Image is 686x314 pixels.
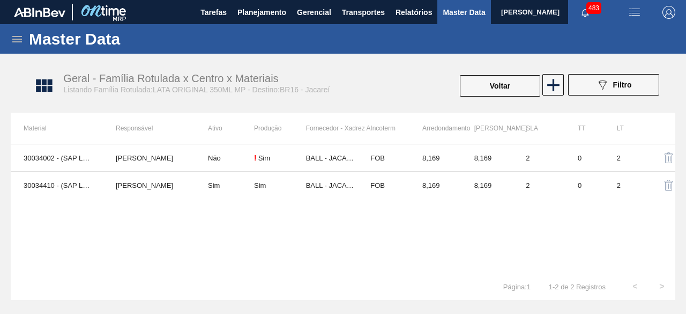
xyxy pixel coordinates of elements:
[513,144,565,172] td: 2
[297,6,331,19] span: Gerencial
[254,181,266,189] div: Sim
[460,75,540,97] button: Voltar
[357,113,409,144] th: Incoterm
[254,113,306,144] th: Produção
[656,145,662,171] div: Excluir Material
[254,154,306,162] div: Material sem Data de Descontinuação
[14,8,65,17] img: TNhmsLtSVTkK8tSr43FrP2fwEKptu5GPRR3wAAAABJRU5ErkJggg==
[396,6,432,19] span: Relatórios
[622,273,648,300] button: <
[342,6,385,19] span: Transportes
[513,172,565,199] td: 2
[237,6,286,19] span: Planejamento
[103,172,195,199] td: IGOR FERREIRA MOURA
[306,144,358,172] td: BALL - JACAREÍ (SP)
[656,172,662,198] div: Excluir Material
[662,6,675,19] img: Logout
[306,172,358,199] td: BALL - JACAREÍ (SP)
[604,144,643,172] td: 2
[461,113,513,144] th: [PERSON_NAME]
[563,74,665,98] div: Filtrar Família Rotulada x Centro x Material
[662,151,675,164] img: delete-icon
[604,113,643,144] th: LT
[409,172,461,199] td: 8.169
[568,5,602,20] button: Notificações
[565,113,604,144] th: TT
[103,144,195,172] td: Yasmim Ferreira da Silva
[200,6,227,19] span: Tarefas
[443,6,485,19] span: Master Data
[254,154,257,162] div: !
[656,145,682,171] button: delete-icon
[195,113,254,144] th: Ativo
[29,33,219,45] h1: Master Data
[541,74,563,98] div: Nova Família Rotulada x Centro x Material
[11,113,103,144] th: Material
[459,74,541,98] div: Voltar Para Família Rotulada x Centro
[409,113,461,144] th: Arredondamento
[461,172,513,199] td: 8.169
[258,154,270,162] div: Sim
[503,283,531,291] span: Página : 1
[613,81,632,89] span: Filtro
[628,6,641,19] img: userActions
[662,179,675,192] img: delete-icon
[565,172,604,199] td: 0
[568,74,659,96] button: Filtro
[306,113,358,144] th: Fornecedor - Xadrez A
[648,273,675,300] button: >
[63,72,278,84] span: Geral - Família Rotulada x Centro x Materiais
[565,144,604,172] td: 0
[586,2,601,14] span: 483
[103,113,195,144] th: Responsável
[63,85,330,94] span: Listando Família Rotulada:LATA ORIGINAL 350ML MP - Destino:BR16 - Jacareí
[254,181,306,189] div: Material sem Data de Descontinuação
[513,113,565,144] th: SLA
[409,144,461,172] td: 8.169
[195,144,254,172] td: Não
[357,172,409,199] td: FOB
[11,144,103,172] td: 30034002 - (SAP Legado: 50842074) - LATA ORIGINAL 350 ML MP
[357,144,409,172] td: FOB
[547,283,606,291] span: 1 - 2 de 2 Registros
[11,172,103,199] td: 30034410 - (SAP Legado: 50850974) - LATA AL ORIG 350ML BRILHO MULTIPACK
[195,172,254,199] td: Sim
[656,172,682,198] button: delete-icon
[604,172,643,199] td: 2
[461,144,513,172] td: 8.169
